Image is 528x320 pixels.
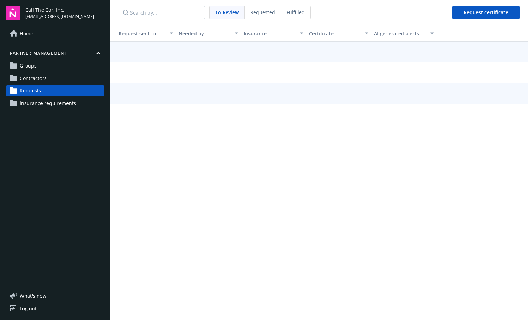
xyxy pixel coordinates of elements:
[20,292,46,300] span: What ' s new
[6,98,104,109] a: Insurance requirements
[25,14,94,20] span: [EMAIL_ADDRESS][DOMAIN_NAME]
[20,98,76,109] span: Insurance requirements
[371,25,437,42] button: AI generated alerts
[286,9,305,16] span: Fulfilled
[176,25,241,42] button: Needed by
[6,292,57,300] button: What's new
[241,25,306,42] button: Insurance requirement
[306,25,372,42] button: Certificate
[6,73,104,84] a: Contractors
[20,60,37,71] span: Groups
[119,6,205,19] input: Search by...
[250,9,275,16] span: Requested
[6,50,104,59] button: Partner management
[179,30,231,37] div: Needed by
[215,9,239,16] span: To Review
[20,85,41,96] span: Requests
[113,30,165,37] div: Request sent to
[25,6,94,14] span: Call The Car, Inc.
[464,9,508,16] span: Request certificate
[20,73,47,84] span: Contractors
[374,30,426,37] div: AI generated alerts
[6,6,20,20] img: navigator-logo.svg
[6,85,104,96] a: Requests
[309,30,361,37] div: Certificate
[452,6,520,19] button: Request certificate
[6,28,104,39] a: Home
[25,6,104,20] button: Call The Car, Inc.[EMAIL_ADDRESS][DOMAIN_NAME]
[20,303,37,314] div: Log out
[20,28,33,39] span: Home
[6,60,104,71] a: Groups
[244,30,296,37] div: Insurance requirement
